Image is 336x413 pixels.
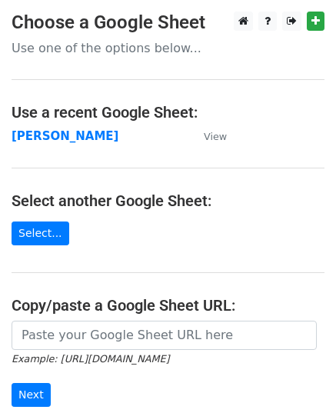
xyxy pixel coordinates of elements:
[12,383,51,407] input: Next
[12,353,169,365] small: Example: [URL][DOMAIN_NAME]
[12,321,317,350] input: Paste your Google Sheet URL here
[12,129,118,143] a: [PERSON_NAME]
[12,103,324,122] h4: Use a recent Google Sheet:
[204,131,227,142] small: View
[12,40,324,56] p: Use one of the options below...
[12,296,324,315] h4: Copy/paste a Google Sheet URL:
[12,221,69,245] a: Select...
[12,192,324,210] h4: Select another Google Sheet:
[188,129,227,143] a: View
[12,12,324,34] h3: Choose a Google Sheet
